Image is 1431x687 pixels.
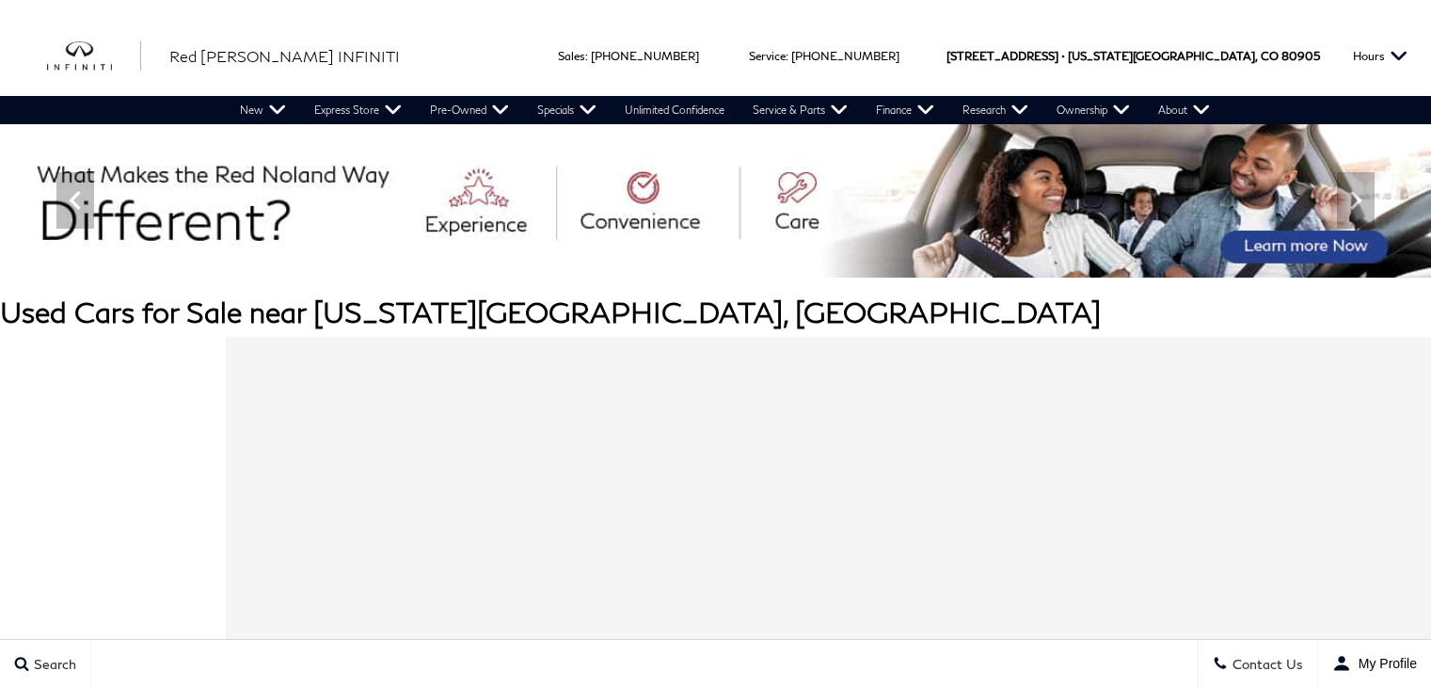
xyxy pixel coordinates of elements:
[862,96,948,124] a: Finance
[416,96,523,124] a: Pre-Owned
[1351,656,1417,671] span: My Profile
[1042,96,1144,124] a: Ownership
[591,49,699,63] a: [PHONE_NUMBER]
[1261,16,1279,96] span: CO
[47,41,141,72] a: infiniti
[1318,640,1431,687] button: user-profile-menu
[29,656,76,672] span: Search
[47,41,141,72] img: INFINITI
[791,49,899,63] a: [PHONE_NUMBER]
[1344,16,1417,96] button: Open the hours dropdown
[1228,656,1303,672] span: Contact Us
[611,96,739,124] a: Unlimited Confidence
[739,96,862,124] a: Service & Parts
[1144,96,1224,124] a: About
[946,49,1320,63] a: [STREET_ADDRESS] • [US_STATE][GEOGRAPHIC_DATA], CO 80905
[585,49,588,63] span: :
[1281,16,1320,96] span: 80905
[226,96,1224,124] nav: Main Navigation
[948,96,1042,124] a: Research
[523,96,611,124] a: Specials
[169,45,400,68] a: Red [PERSON_NAME] INFINITI
[169,47,400,65] span: Red [PERSON_NAME] INFINITI
[946,16,1065,96] span: [STREET_ADDRESS] •
[558,49,585,63] span: Sales
[786,49,788,63] span: :
[226,96,300,124] a: New
[749,49,786,63] span: Service
[1068,16,1258,96] span: [US_STATE][GEOGRAPHIC_DATA],
[300,96,416,124] a: Express Store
